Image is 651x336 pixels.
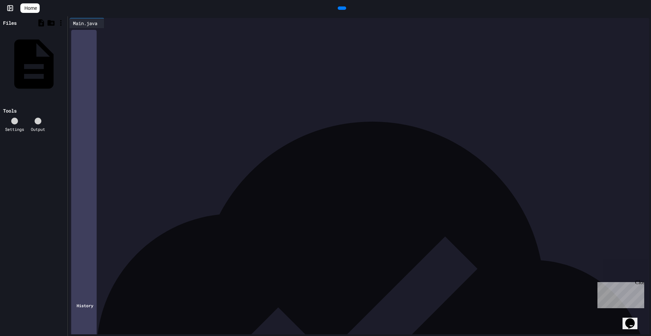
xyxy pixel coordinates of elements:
[24,5,37,12] span: Home
[70,20,101,27] div: Main.java
[623,309,644,329] iframe: chat widget
[70,18,104,28] div: Main.java
[3,19,17,26] div: Files
[20,3,40,13] a: Home
[595,279,644,308] iframe: chat widget
[3,3,47,43] div: Chat with us now!Close
[3,107,17,114] div: Tools
[5,126,24,132] div: Settings
[31,126,45,132] div: Output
